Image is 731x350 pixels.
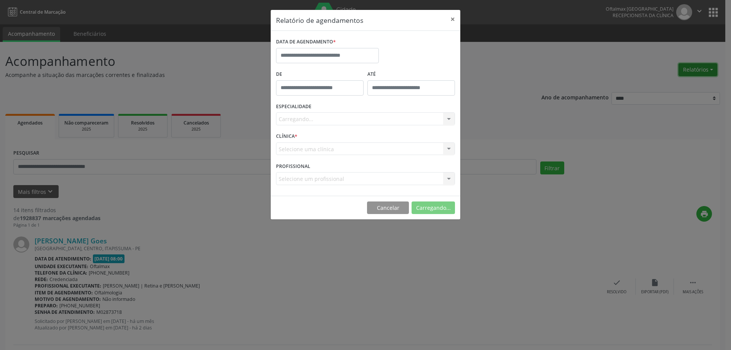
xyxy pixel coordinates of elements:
label: ATÉ [367,69,455,80]
h5: Relatório de agendamentos [276,15,363,25]
label: PROFISSIONAL [276,160,310,172]
label: CLÍNICA [276,131,297,142]
button: Cancelar [367,201,409,214]
label: DATA DE AGENDAMENTO [276,36,336,48]
label: ESPECIALIDADE [276,101,311,113]
button: Close [445,10,460,29]
button: Carregando... [412,201,455,214]
label: De [276,69,364,80]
